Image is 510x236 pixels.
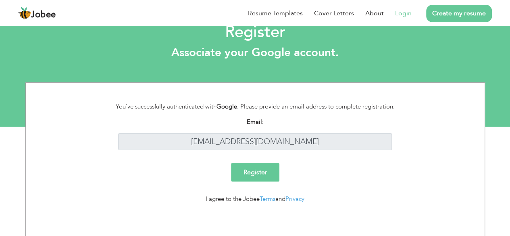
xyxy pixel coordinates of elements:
[260,195,275,203] a: Terms
[247,118,264,126] strong: Email:
[314,8,354,18] a: Cover Letters
[248,8,303,18] a: Resume Templates
[118,133,392,150] input: Enter your email address
[31,10,56,19] span: Jobee
[365,8,384,18] a: About
[106,102,404,111] div: You've successfully authenticated with . Please provide an email address to complete registration.
[231,163,279,182] input: Register
[6,22,504,43] h2: Register
[18,7,56,20] a: Jobee
[18,7,31,20] img: jobee.io
[106,194,404,204] div: I agree to the Jobee and
[285,195,304,203] a: Privacy
[216,102,237,111] strong: Google
[426,5,492,22] a: Create my resume
[395,8,412,18] a: Login
[6,46,504,60] h3: Associate your Google account.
